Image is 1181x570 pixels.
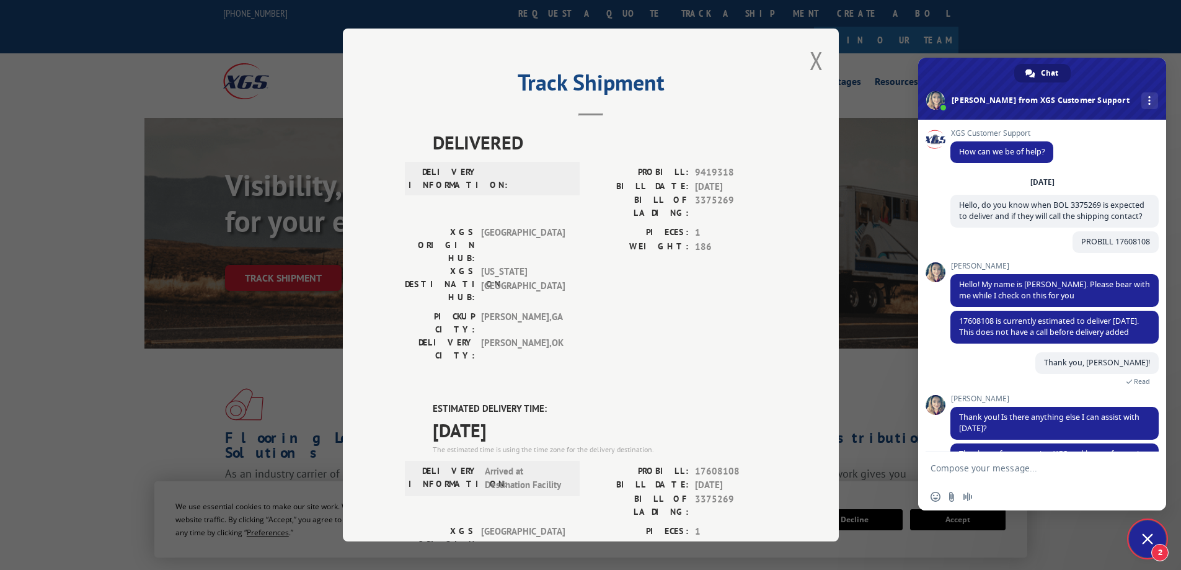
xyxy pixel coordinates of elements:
[405,525,475,564] label: XGS ORIGIN HUB:
[1044,357,1150,368] span: Thank you, [PERSON_NAME]!
[931,492,940,502] span: Insert an emoji
[405,336,475,362] label: DELIVERY CITY:
[481,525,565,564] span: [GEOGRAPHIC_DATA]
[591,525,689,539] label: PIECES:
[591,194,689,220] label: BILL OF LADING:
[481,226,565,265] span: [GEOGRAPHIC_DATA]
[485,465,568,492] span: Arrived at Destination Facility
[481,310,565,336] span: [PERSON_NAME] , GA
[405,74,777,97] h2: Track Shipment
[1030,179,1055,186] div: [DATE]
[695,240,777,254] span: 186
[950,129,1053,138] span: XGS Customer Support
[695,180,777,194] span: [DATE]
[591,226,689,240] label: PIECES:
[1014,64,1071,82] div: Chat
[1041,64,1058,82] span: Chat
[931,463,1126,474] textarea: Compose your message...
[433,128,777,156] span: DELIVERED
[695,194,777,220] span: 3375269
[947,492,957,502] span: Send a file
[695,166,777,180] span: 9419318
[695,525,777,539] span: 1
[433,402,777,416] label: ESTIMATED DELIVERY TIME:
[591,166,689,180] label: PROBILL:
[959,448,1143,504] span: Thank you for contacting XGS and have a fantastic [DATE]! It was a pleasure to assist you Please ...
[695,465,777,479] span: 17608108
[959,200,1144,221] span: Hello, do you know when BOL 3375269 is expected to deliver and if they will call the shipping con...
[1134,377,1150,386] span: Read
[481,336,565,362] span: [PERSON_NAME] , OK
[591,492,689,519] label: BILL OF LADING:
[591,240,689,254] label: WEIGHT:
[950,394,1159,403] span: [PERSON_NAME]
[409,465,479,492] label: DELIVERY INFORMATION:
[1151,544,1169,561] span: 2
[481,265,565,304] span: [US_STATE][GEOGRAPHIC_DATA]
[959,316,1139,337] span: 17608108 is currently estimated to deliver [DATE]. This does not have a call before delivery added
[405,310,475,336] label: PICKUP CITY:
[1081,236,1150,247] span: PROBILL 17608108
[963,492,973,502] span: Audio message
[405,265,475,304] label: XGS DESTINATION HUB:
[695,538,777,553] span: 108
[591,180,689,194] label: BILL DATE:
[950,262,1159,270] span: [PERSON_NAME]
[1141,92,1158,109] div: More channels
[695,478,777,492] span: [DATE]
[591,538,689,553] label: WEIGHT:
[433,416,777,444] span: [DATE]
[959,412,1139,434] span: Thank you! Is there anything else I can assist with [DATE]?
[959,146,1045,157] span: How can we be of help?
[810,44,823,77] button: Close modal
[695,492,777,519] span: 3375269
[591,478,689,492] label: BILL DATE:
[1129,520,1166,558] div: Close chat
[959,279,1150,301] span: Hello! My name is [PERSON_NAME]. Please bear with me while I check on this for you
[405,226,475,265] label: XGS ORIGIN HUB:
[695,226,777,240] span: 1
[591,465,689,479] label: PROBILL:
[409,166,479,192] label: DELIVERY INFORMATION:
[433,444,777,455] div: The estimated time is using the time zone for the delivery destination.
